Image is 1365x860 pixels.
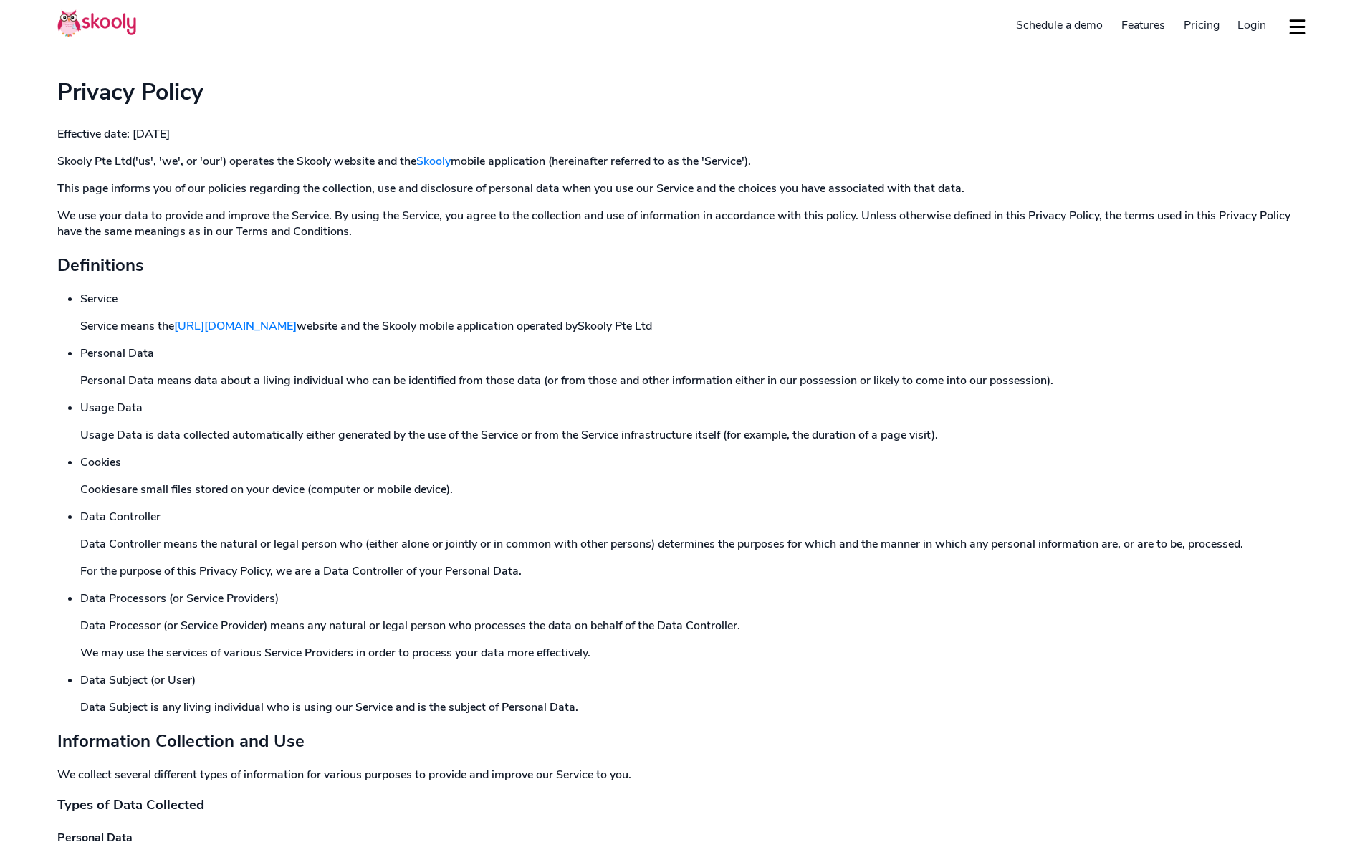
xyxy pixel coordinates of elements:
[416,153,451,169] a: Skooly
[1007,14,1113,37] a: Schedule a demo
[80,318,1308,334] p: Service means the website and the Skooly mobile application operated by
[57,77,1308,107] h1: Privacy Policy
[57,153,132,169] span: Skooly Pte Ltd
[80,563,1308,579] p: For the purpose of this Privacy Policy, we are a Data Controller of your Personal Data.
[80,699,1308,715] p: Data Subject is any living individual who is using our Service and is the subject of Personal Data.
[1174,14,1229,37] a: Pricing
[57,730,1308,752] h2: Information Collection and Use
[1112,14,1174,37] a: Features
[80,291,1308,307] label: Service
[80,454,121,470] span: Cookies
[80,591,1308,606] label: Data Processors (or Service Providers)
[80,672,1308,688] label: Data Subject (or User)
[80,509,1308,525] label: Data Controller
[57,830,1308,846] h4: Personal Data
[57,254,1308,277] h2: Definitions
[80,400,1308,416] label: Usage Data
[80,345,1308,361] label: Personal Data
[1184,17,1220,33] span: Pricing
[57,795,1308,814] h3: Types of Data Collected
[80,427,1308,443] p: Usage Data is data collected automatically either generated by the use of the Service or from the...
[1228,14,1275,37] a: Login
[57,153,1308,169] p: ('us', 'we', or 'our') operates the Skooly website and the mobile application (hereinafter referr...
[80,482,121,497] span: Cookies
[80,645,1308,661] p: We may use the services of various Service Providers in order to process your data more effectively.
[1287,10,1308,43] button: dropdown menu
[80,373,1308,388] p: Personal Data means data about a living individual who can be identified from those data (or from...
[1237,17,1266,33] span: Login
[57,126,1308,142] p: Effective date: [DATE]
[578,318,652,334] span: Skooly Pte Ltd
[80,618,1308,634] p: Data Processor (or Service Provider) means any natural or legal person who processes the data on ...
[174,318,297,334] a: [URL][DOMAIN_NAME]
[80,482,1308,497] p: are small files stored on your device (computer or mobile device).
[57,181,1308,196] p: This page informs you of our policies regarding the collection, use and disclosure of personal da...
[57,767,1308,783] p: We collect several different types of information for various purposes to provide and improve our...
[80,536,1308,552] p: Data Controller means the natural or legal person who (either alone or jointly or in common with ...
[57,9,136,37] img: Skooly
[57,208,1308,239] p: We use your data to provide and improve the Service. By using the Service, you agree to the colle...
